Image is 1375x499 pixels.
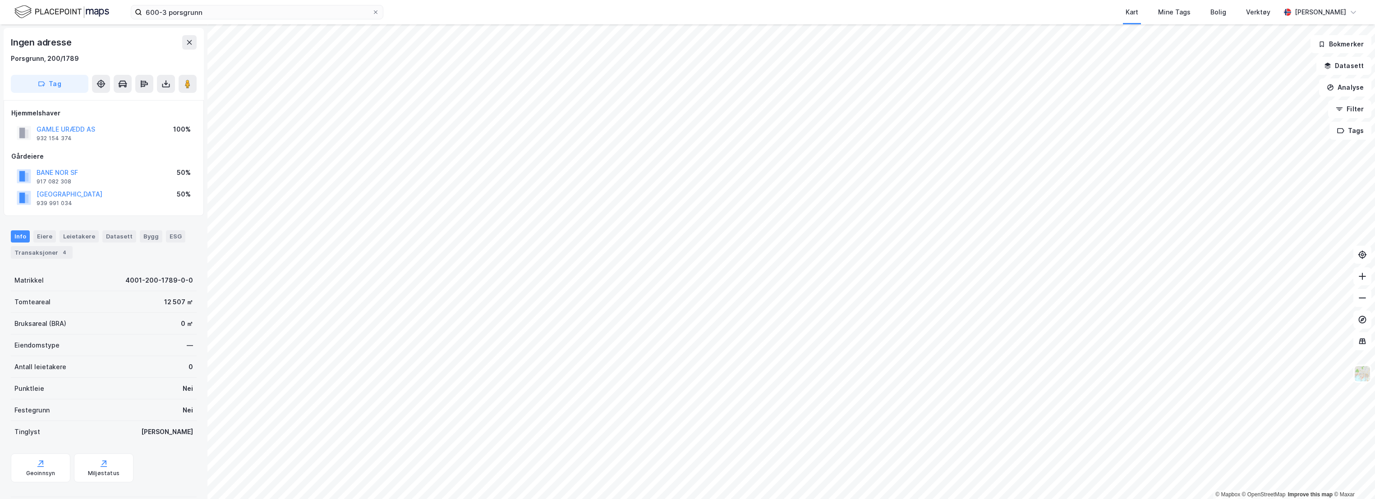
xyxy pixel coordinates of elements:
[181,318,193,329] div: 0 ㎡
[102,230,136,242] div: Datasett
[11,75,88,93] button: Tag
[164,297,193,307] div: 12 507 ㎡
[1242,491,1286,498] a: OpenStreetMap
[187,340,193,351] div: —
[166,230,185,242] div: ESG
[1158,7,1191,18] div: Mine Tags
[11,151,196,162] div: Gårdeiere
[1330,456,1375,499] iframe: Chat Widget
[14,362,66,372] div: Antall leietakere
[11,108,196,119] div: Hjemmelshaver
[141,426,193,437] div: [PERSON_NAME]
[183,383,193,394] div: Nei
[1316,57,1371,75] button: Datasett
[11,230,30,242] div: Info
[189,362,193,372] div: 0
[26,470,55,477] div: Geoinnsyn
[14,4,109,20] img: logo.f888ab2527a4732fd821a326f86c7f29.svg
[11,53,79,64] div: Porsgrunn, 200/1789
[1354,365,1371,382] img: Z
[183,405,193,416] div: Nei
[1215,491,1240,498] a: Mapbox
[14,275,44,286] div: Matrikkel
[60,230,99,242] div: Leietakere
[173,124,191,135] div: 100%
[14,340,60,351] div: Eiendomstype
[14,297,51,307] div: Tomteareal
[14,318,66,329] div: Bruksareal (BRA)
[14,383,44,394] div: Punktleie
[11,246,73,259] div: Transaksjoner
[1126,7,1138,18] div: Kart
[37,200,72,207] div: 939 991 034
[140,230,162,242] div: Bygg
[11,35,73,50] div: Ingen adresse
[177,167,191,178] div: 50%
[142,5,372,19] input: Søk på adresse, matrikkel, gårdeiere, leietakere eller personer
[1246,7,1270,18] div: Verktøy
[88,470,120,477] div: Miljøstatus
[1319,78,1371,96] button: Analyse
[14,426,40,437] div: Tinglyst
[14,405,50,416] div: Festegrunn
[33,230,56,242] div: Eiere
[60,248,69,257] div: 4
[177,189,191,200] div: 50%
[1330,456,1375,499] div: Kontrollprogram for chat
[1311,35,1371,53] button: Bokmerker
[1328,100,1371,118] button: Filter
[37,135,72,142] div: 932 154 374
[1210,7,1226,18] div: Bolig
[125,275,193,286] div: 4001-200-1789-0-0
[1329,122,1371,140] button: Tags
[37,178,71,185] div: 917 082 308
[1288,491,1333,498] a: Improve this map
[1295,7,1346,18] div: [PERSON_NAME]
